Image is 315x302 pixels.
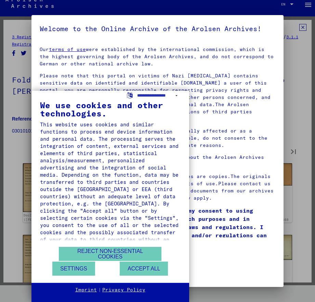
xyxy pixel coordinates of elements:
[40,101,181,117] div: We use cookies and other technologies.
[102,287,145,293] a: Privacy Policy
[120,262,168,276] button: Accept all
[75,287,97,293] a: Imprint
[52,262,95,276] button: Settings
[59,247,161,261] button: Reject non-essential cookies
[40,121,181,250] div: This website uses cookies and similar functions to process end device information and personal da...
